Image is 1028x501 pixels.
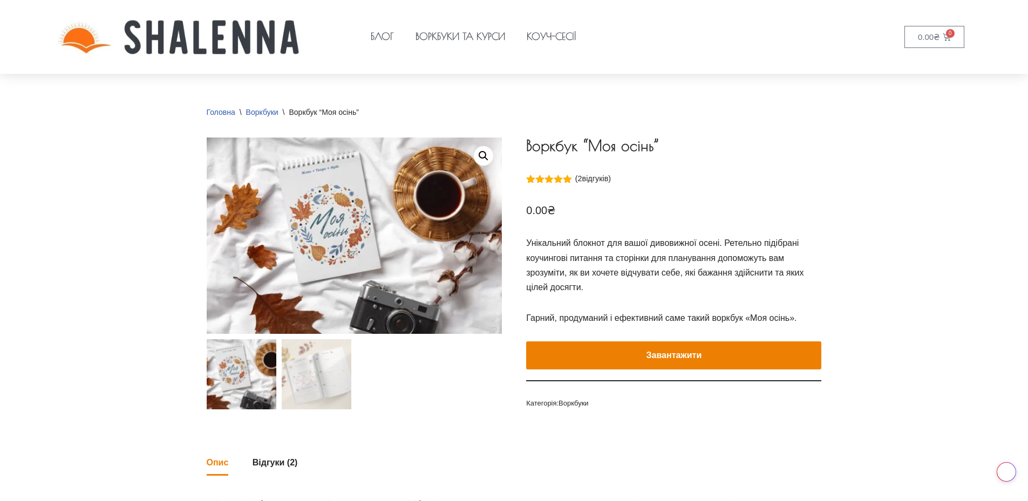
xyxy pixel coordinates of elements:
[526,138,821,154] h1: Воркбук “Моя осінь”
[246,108,278,116] a: Воркбуки
[253,451,298,474] a: Відгуки (2)
[918,32,940,42] bdi: 0.00
[278,108,289,116] span: \
[904,26,964,48] a: 0.00₴ 0
[360,12,821,61] nav: Меню
[526,174,573,183] div: Оцінено в 5.00 з 5
[207,451,229,474] a: Опис
[526,174,573,222] span: Рейтинг з 5 на основі опитування покупців
[575,174,611,183] a: (2відгуків)
[526,236,821,294] p: Унікальний блокнот для вашої дивовижної осені. Ретельно підібрані коучингові питання та сторінки ...
[559,399,589,407] a: Воркбуки
[474,146,493,166] a: Перегляд галереї зображень у повноекранному режимі
[946,29,955,38] span: 0
[526,204,555,216] bdi: 0.00
[405,12,516,61] a: Воркбуки та курси
[547,204,555,216] span: ₴
[934,32,940,42] span: ₴
[207,106,359,119] nav: Breadcrumb
[577,174,582,183] span: 2
[235,108,246,116] span: \
[526,341,821,369] button: Завантажити
[526,174,530,196] span: 2
[526,311,821,325] p: Гарний, продуманий і ефективний саме такий воркбук «Моя осінь».
[360,12,405,61] a: Блог
[516,12,587,61] a: Коуч-сесії
[207,339,276,409] img: Воркбук "Моя осінь"
[207,108,235,116] a: Головна
[526,397,821,409] span: Категорія:
[282,339,351,409] img: Воркбук "Моя осінь" - Зображення 2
